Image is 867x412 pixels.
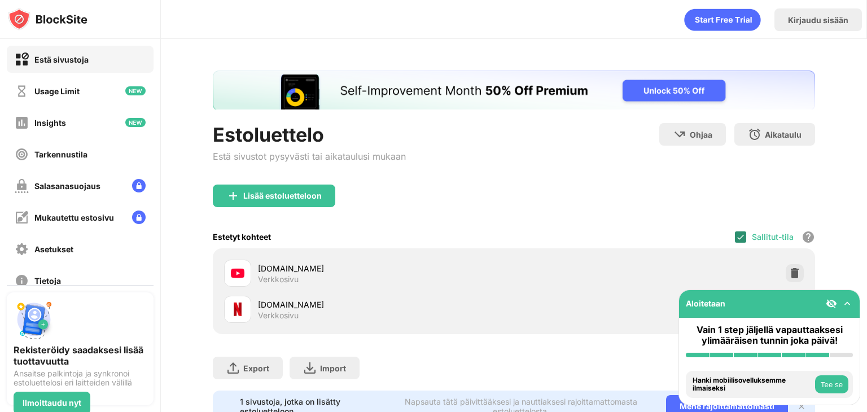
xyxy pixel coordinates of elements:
img: lock-menu.svg [132,211,146,224]
img: new-icon.svg [125,86,146,95]
div: Hanki mobiilisovelluksemme ilmaiseksi [693,376,812,393]
img: check.svg [736,233,745,242]
img: favicons [231,266,244,280]
div: Ilmoittaudu nyt [23,398,81,407]
img: lock-menu.svg [132,179,146,192]
div: Estä sivustot pysyvästi tai aikataulusi mukaan [213,151,406,162]
img: settings-off.svg [15,242,29,256]
div: animation [684,8,761,31]
img: focus-off.svg [15,147,29,161]
div: Tietoja [34,276,61,286]
img: insights-off.svg [15,116,29,130]
div: Estetyt kohteet [213,232,271,242]
iframe: Banner [213,71,815,109]
img: favicons [231,303,244,316]
img: block-on.svg [15,52,29,67]
div: Ohjaa [690,130,712,139]
div: Kirjaudu sisään [788,15,848,25]
div: Verkkosivu [258,310,299,321]
div: Tarkennustila [34,150,87,159]
img: omni-setup-toggle.svg [842,298,853,309]
div: Asetukset [34,244,73,254]
div: Aikataulu [765,130,802,139]
div: Usage Limit [34,86,80,96]
div: [DOMAIN_NAME] [258,299,514,310]
img: push-signup.svg [14,299,54,340]
div: Verkkosivu [258,274,299,284]
div: Rekisteröidy saadaksesi lisää tuottavuutta [14,344,147,367]
div: [DOMAIN_NAME] [258,262,514,274]
img: password-protection-off.svg [15,179,29,193]
img: customize-block-page-off.svg [15,211,29,225]
div: Estoluettelo [213,123,406,146]
div: Sallitut-tila [752,232,794,242]
div: Import [320,363,346,373]
button: Tee se [815,375,848,393]
div: Export [243,363,269,373]
div: Vain 1 step jäljellä vapauttaaksesi ylimääräisen tunnin joka päivä! [686,325,853,346]
img: new-icon.svg [125,118,146,127]
div: Salasanasuojaus [34,181,100,191]
div: Aloitetaan [686,299,725,308]
img: logo-blocksite.svg [8,8,87,30]
div: Mukautettu estosivu [34,213,114,222]
img: eye-not-visible.svg [826,298,837,309]
div: Insights [34,118,66,128]
div: Ansaitse palkintoja ja synkronoi estoluettelosi eri laitteiden välillä [14,369,147,387]
img: x-button.svg [797,402,806,411]
img: time-usage-off.svg [15,84,29,98]
div: Lisää estoluetteloon [243,191,322,200]
img: about-off.svg [15,274,29,288]
div: Estä sivustoja [34,55,89,64]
